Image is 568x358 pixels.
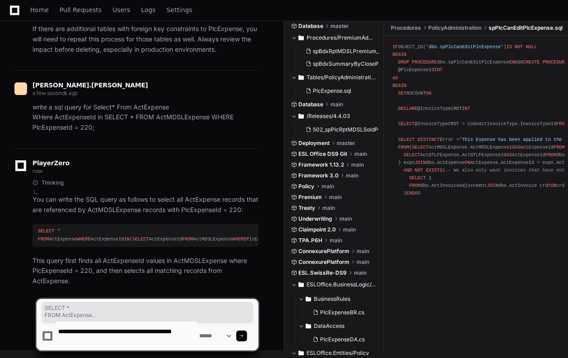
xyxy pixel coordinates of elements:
[554,145,565,150] span: FROM
[307,74,377,81] span: Tables/PolicyAdministration
[32,195,258,215] p: You can write the SQL query as follows to select all ActExpense records that are referenced by Ac...
[403,168,412,173] span: AND
[298,101,323,108] span: Database
[515,145,520,150] span: AS
[526,44,537,50] span: NULL
[298,72,304,83] svg: Directory
[415,160,426,165] span: JOIN
[32,14,258,55] p: If there are additional tables with foreign key constraints to PlcExpense, you will need to repea...
[339,215,352,222] span: main
[506,44,512,50] span: IS
[542,59,567,65] span: PROCEDURE
[298,140,330,147] span: Deployment
[412,59,437,65] span: PROCEDURE
[403,152,420,158] span: SELECT
[426,44,504,50] span: 'dbo.spPlcCanEditPlcExpense'
[32,256,258,286] p: This query first finds all ActExpenseId values in ActMDSLExpense where PlcExpenseId = 220, and th...
[398,106,417,111] span: DECLARE
[357,248,369,255] span: main
[393,83,407,88] span: BEGIN
[30,7,49,13] span: Home
[313,60,400,68] span: spBdxSummaryByClosePeriod.sql
[307,113,350,120] span: /Releases/4.4.03
[302,85,371,97] button: PlcExpense.sql
[354,269,366,276] span: main
[45,304,250,319] span: SELECT * FROM ActExpense WHERE ActExpenseId IN ( SELECT ActExpenseId FROM ActMDSLExpense WHERE Pl...
[322,204,335,212] span: main
[329,194,342,201] span: main
[515,44,523,50] span: NOT
[506,152,512,158] span: AS
[302,123,379,136] button: 502_spPlcRptMDSLSoldPremiumBdxExport.sql
[357,258,369,266] span: main
[298,269,347,276] span: ESL.SwissRe-DS9
[307,281,377,288] span: ESLOffice.BusinessLogic/Policy
[166,7,192,13] span: Settings
[393,43,559,198] div: OBJECT_ID( ) dbo.spPlcCanEditPlcExpense GO dbo.spPlcCanEditPlcExpense @PlcExpenseId NOCOUNT @Invo...
[38,228,55,234] span: SELECT
[330,23,349,30] span: master
[489,24,563,32] span: spPlcCanEditPlcExpense.sql
[298,194,322,201] span: Premium
[302,45,379,58] button: spBdxRptMDSLPremium_FairmontExport.sql
[232,236,246,242] span: WHERE
[298,161,344,168] span: Framework 1.13.2
[337,140,355,147] span: master
[313,48,427,55] span: spBdxRptMDSLPremium_FairmontExport.sql
[182,236,193,242] span: FROM
[60,7,101,13] span: Pull Requests
[426,91,431,96] span: ON
[298,204,315,212] span: Treaty
[487,183,498,188] span: JOIN
[429,175,431,181] span: 1
[298,111,304,122] svg: Directory
[298,258,349,266] span: ConnexurePlatform
[38,236,49,242] span: FROM
[313,87,351,95] span: PlcExpense.sql
[509,59,517,65] span: END
[398,121,415,127] span: SELECT
[351,161,364,168] span: main
[302,58,379,70] button: spBdxSummaryByClosePeriod.sql
[313,126,433,133] span: 502_spPlcRptMDSLSoldPremiumBdxExport.sql
[298,32,304,43] svg: Directory
[307,34,377,41] span: Procedures/PremiumAdministration
[298,226,336,233] span: Claimpoint 2.0
[409,175,426,181] span: SELECT
[113,7,130,13] span: Users
[32,90,78,96] span: a few seconds ago
[398,136,415,142] span: SELECT
[551,183,556,188] span: ON
[321,183,334,190] span: main
[141,7,156,13] span: Logs
[38,227,253,243] div: ActExpense ActExpenseId ( ActExpenseId ActMDSLExpense PlcExpenseId );
[393,52,407,57] span: BEGIN
[409,183,421,188] span: FROM
[298,248,349,255] span: ConnexurePlatform
[545,152,557,158] span: FROM
[298,237,322,244] span: TPA.P6H
[291,277,377,292] button: ESLOffice.BusinessLogic/Policy
[346,172,358,179] span: main
[298,172,339,179] span: Framework 3.0
[330,101,343,108] span: main
[391,24,421,32] span: Procedures
[330,237,342,244] span: main
[133,236,149,242] span: SELECT
[124,236,129,242] span: IN
[556,121,568,127] span: FROM
[291,31,377,45] button: Procedures/PremiumAdministration
[398,91,406,96] span: SET
[426,168,443,173] span: EXISTS
[32,102,258,133] p: write a sql query for Select* From ActExpense WHere ActExpenseId in SELECT * FROM ActMDSLExpense ...
[462,106,470,111] span: INT
[398,145,409,150] span: FROM
[412,145,429,150] span: SELECT
[291,109,377,123] button: /Releases/4.4.03
[32,168,43,174] span: now
[343,226,356,233] span: main
[393,44,398,50] span: IF
[393,75,398,80] span: AS
[298,150,347,158] span: ESL Office DS9 Git
[291,70,377,85] button: Tables/PolicyAdministration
